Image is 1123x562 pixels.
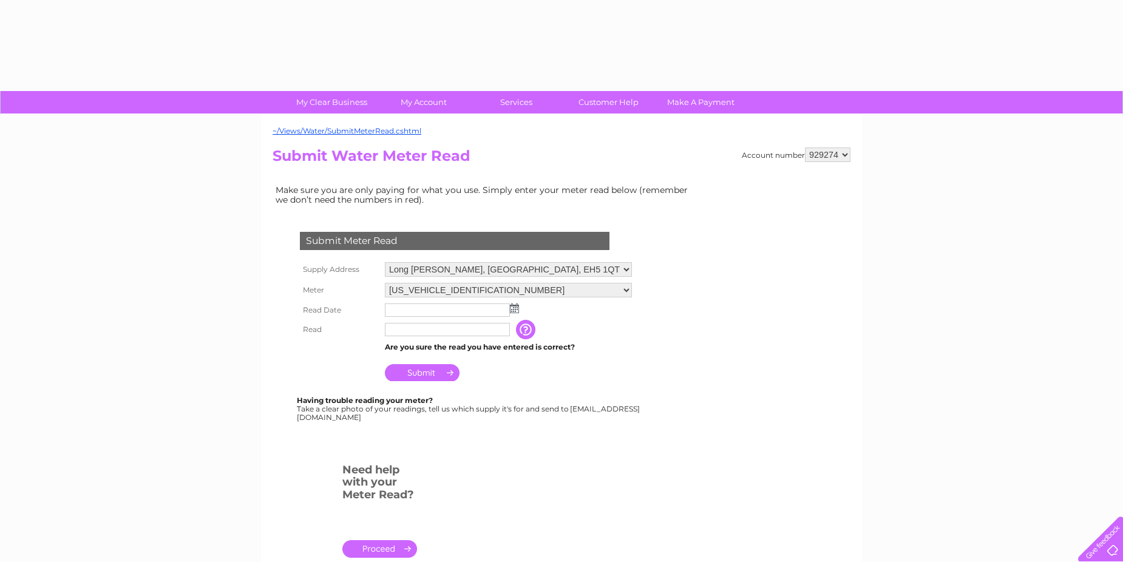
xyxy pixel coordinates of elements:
th: Read [297,320,382,339]
input: Information [516,320,538,339]
h2: Submit Water Meter Read [273,147,850,171]
b: Having trouble reading your meter? [297,396,433,405]
a: ~/Views/Water/SubmitMeterRead.cshtml [273,126,421,135]
input: Submit [385,364,460,381]
th: Read Date [297,300,382,320]
div: Account number [742,147,850,162]
a: My Clear Business [282,91,382,113]
div: Submit Meter Read [300,232,609,250]
td: Are you sure the read you have entered is correct? [382,339,635,355]
th: Supply Address [297,259,382,280]
a: My Account [374,91,474,113]
td: Make sure you are only paying for what you use. Simply enter your meter read below (remember we d... [273,182,697,208]
div: Take a clear photo of your readings, tell us which supply it's for and send to [EMAIL_ADDRESS][DO... [297,396,642,421]
a: Make A Payment [651,91,751,113]
a: Customer Help [558,91,659,113]
th: Meter [297,280,382,300]
a: . [342,540,417,558]
img: ... [510,303,519,313]
h3: Need help with your Meter Read? [342,461,417,507]
a: Services [466,91,566,113]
